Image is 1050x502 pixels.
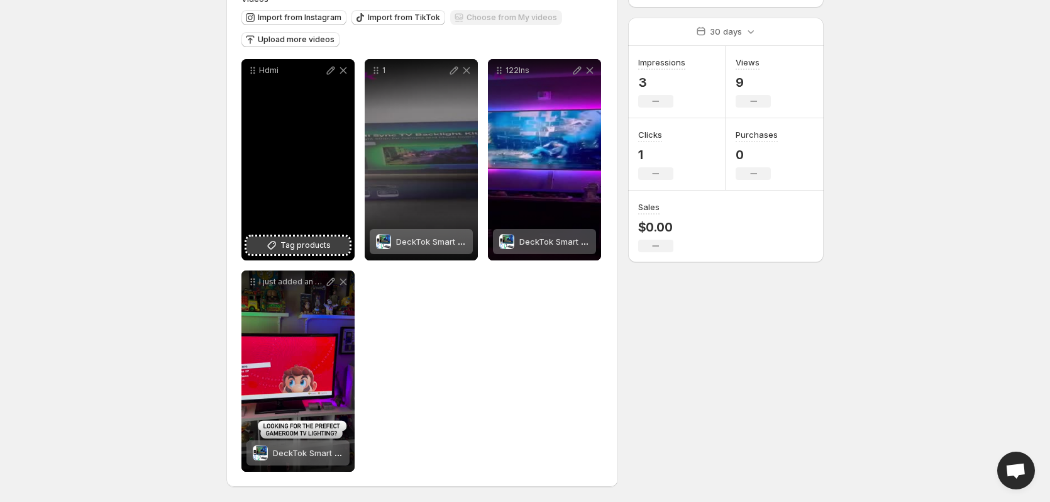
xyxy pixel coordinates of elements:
[376,234,391,249] img: DeckTok Smart HDMI Sync LED Backlight Kit
[506,65,571,75] p: 122Ins
[638,220,673,235] p: $0.00
[997,452,1035,489] a: Open chat
[259,65,324,75] p: Hdmi
[638,75,685,90] p: 3
[241,59,355,260] div: HdmiTag products
[736,75,771,90] p: 9
[396,237,567,247] span: DeckTok Smart HDMI Sync LED Backlight Kit
[488,59,601,260] div: 122InsDeckTok Smart HDMI Sync LED Backlight KitDeckTok Smart HDMI Sync LED Backlight Kit
[241,10,346,25] button: Import from Instagram
[736,128,778,141] h3: Purchases
[638,128,662,141] h3: Clicks
[259,277,324,287] p: I just added an awesome TV backlight kit to the gameroom This one is from decktokofficial and loo...
[241,32,340,47] button: Upload more videos
[351,10,445,25] button: Import from TikTok
[710,25,742,38] p: 30 days
[736,56,760,69] h3: Views
[638,201,660,213] h3: Sales
[258,13,341,23] span: Import from Instagram
[241,271,355,472] div: I just added an awesome TV backlight kit to the gameroom This one is from decktokofficial and loo...
[519,237,690,247] span: DeckTok Smart HDMI Sync LED Backlight Kit
[499,234,514,249] img: DeckTok Smart HDMI Sync LED Backlight Kit
[638,147,673,162] p: 1
[382,65,448,75] p: 1
[365,59,478,260] div: 1DeckTok Smart HDMI Sync LED Backlight KitDeckTok Smart HDMI Sync LED Backlight Kit
[638,56,685,69] h3: Impressions
[273,448,444,458] span: DeckTok Smart HDMI Sync LED Backlight Kit
[280,239,331,252] span: Tag products
[368,13,440,23] span: Import from TikTok
[736,147,778,162] p: 0
[253,445,268,460] img: DeckTok Smart HDMI Sync LED Backlight Kit
[246,237,350,254] button: Tag products
[258,35,334,45] span: Upload more videos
